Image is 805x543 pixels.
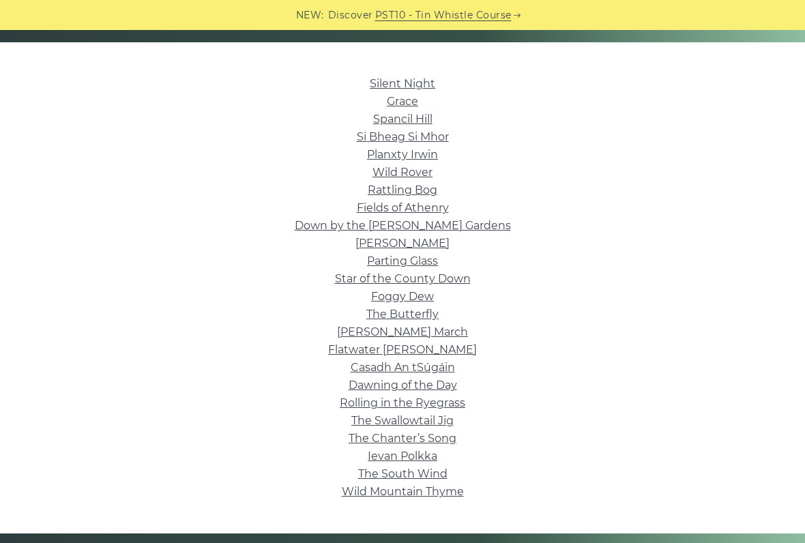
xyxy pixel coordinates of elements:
[337,325,468,338] a: [PERSON_NAME] March
[355,237,450,250] a: [PERSON_NAME]
[351,361,455,374] a: Casadh An tSúgáin
[296,8,324,23] span: NEW:
[367,148,438,161] a: Planxty Irwin
[368,184,437,196] a: Rattling Bog
[357,130,449,143] a: Si­ Bheag Si­ Mhor
[342,485,464,498] a: Wild Mountain Thyme
[328,8,373,23] span: Discover
[372,166,433,179] a: Wild Rover
[368,450,437,463] a: Ievan Polkka
[295,219,511,232] a: Down by the [PERSON_NAME] Gardens
[351,414,454,427] a: The Swallowtail Jig
[349,379,457,392] a: Dawning of the Day
[371,290,434,303] a: Foggy Dew
[370,77,435,90] a: Silent Night
[328,343,477,356] a: Flatwater [PERSON_NAME]
[357,201,449,214] a: Fields of Athenry
[349,432,456,445] a: The Chanter’s Song
[366,308,439,321] a: The Butterfly
[358,467,448,480] a: The South Wind
[387,95,418,108] a: Grace
[367,254,438,267] a: Parting Glass
[335,272,471,285] a: Star of the County Down
[373,113,433,126] a: Spancil Hill
[340,396,465,409] a: Rolling in the Ryegrass
[375,8,512,23] a: PST10 - Tin Whistle Course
